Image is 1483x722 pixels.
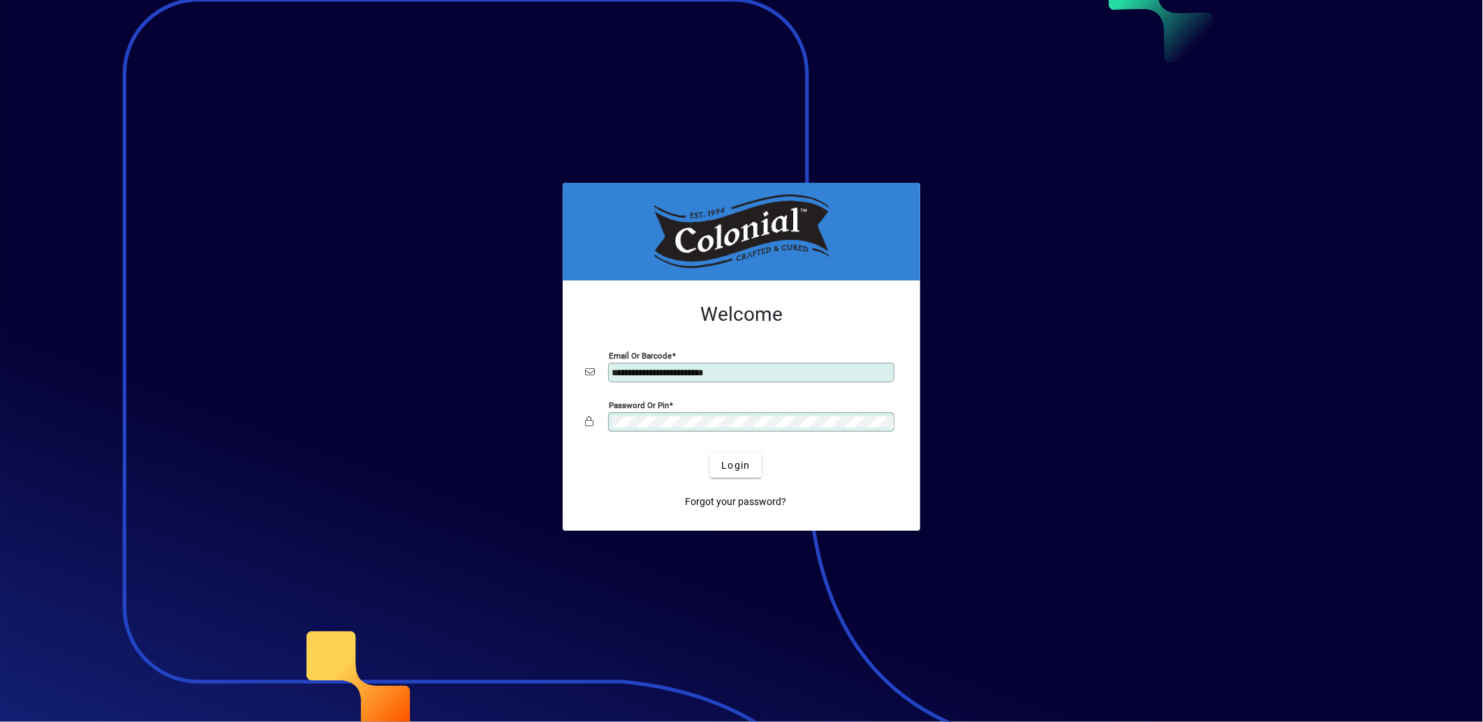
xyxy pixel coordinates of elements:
h2: Welcome [585,303,898,326]
a: Forgot your password? [680,489,792,514]
mat-label: Email or Barcode [609,351,672,361]
span: Login [721,458,750,473]
button: Login [710,453,761,478]
span: Forgot your password? [686,495,787,509]
mat-label: Password or Pin [609,400,669,410]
